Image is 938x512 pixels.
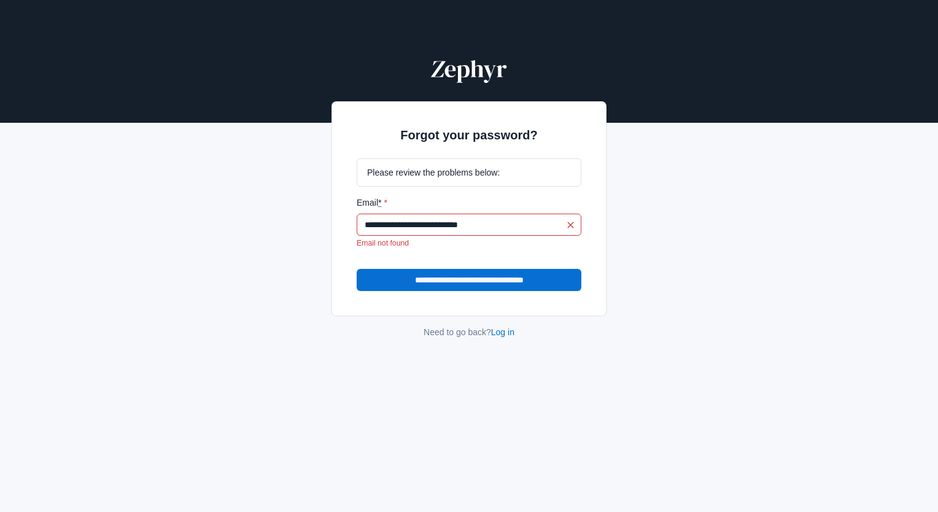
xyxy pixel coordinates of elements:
[428,54,510,83] img: Zephyr Logo
[357,126,581,144] h2: Forgot your password?
[357,196,581,209] label: Email
[357,238,581,249] div: Email not found
[491,327,514,337] a: Log in
[331,326,607,338] div: Need to go back?
[378,198,381,208] abbr: required
[357,158,581,187] div: Please review the problems below:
